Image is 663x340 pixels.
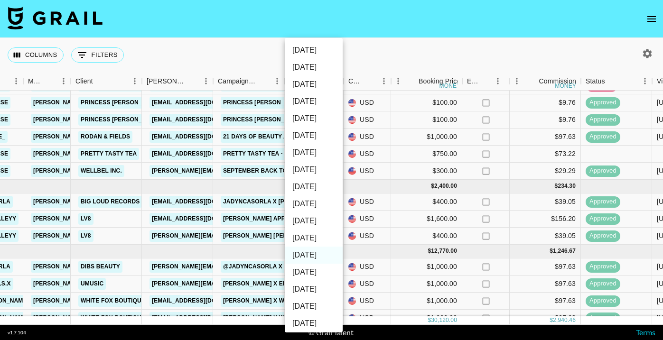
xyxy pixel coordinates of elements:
li: [DATE] [285,264,343,281]
li: [DATE] [285,178,343,195]
li: [DATE] [285,144,343,161]
li: [DATE] [285,59,343,76]
li: [DATE] [285,195,343,212]
li: [DATE] [285,76,343,93]
li: [DATE] [285,247,343,264]
li: [DATE] [285,127,343,144]
li: [DATE] [285,230,343,247]
li: [DATE] [285,161,343,178]
li: [DATE] [285,42,343,59]
li: [DATE] [285,315,343,332]
li: [DATE] [285,212,343,230]
li: [DATE] [285,281,343,298]
li: [DATE] [285,110,343,127]
li: [DATE] [285,93,343,110]
li: [DATE] [285,298,343,315]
